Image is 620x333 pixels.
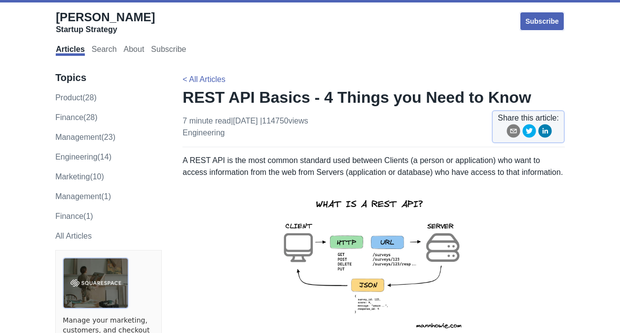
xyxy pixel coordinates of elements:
[182,155,565,178] p: A REST API is the most common standard used between Clients (a person or application) who want to...
[538,124,552,141] button: linkedin
[63,257,129,309] img: ads via Carbon
[182,87,565,107] h1: REST API Basics - 4 Things you Need to Know
[55,72,162,84] h3: Topics
[124,45,145,56] a: About
[182,128,224,137] a: engineering
[519,11,565,31] a: Subscribe
[507,124,520,141] button: email
[56,25,155,35] div: Startup Strategy
[56,10,155,24] span: [PERSON_NAME]
[55,133,115,141] a: management(23)
[522,124,536,141] button: twitter
[182,115,308,139] p: 7 minute read | [DATE]
[498,112,559,124] span: Share this article:
[55,93,97,102] a: product(28)
[55,172,104,181] a: marketing(10)
[55,153,111,161] a: engineering(14)
[55,113,97,122] a: finance(28)
[182,75,225,83] a: < All Articles
[55,192,111,201] a: Management(1)
[260,117,308,125] span: | 114750 views
[56,45,85,56] a: Articles
[92,45,117,56] a: Search
[55,212,93,220] a: Finance(1)
[55,232,92,240] a: All Articles
[56,10,155,35] a: [PERSON_NAME]Startup Strategy
[151,45,186,56] a: Subscribe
